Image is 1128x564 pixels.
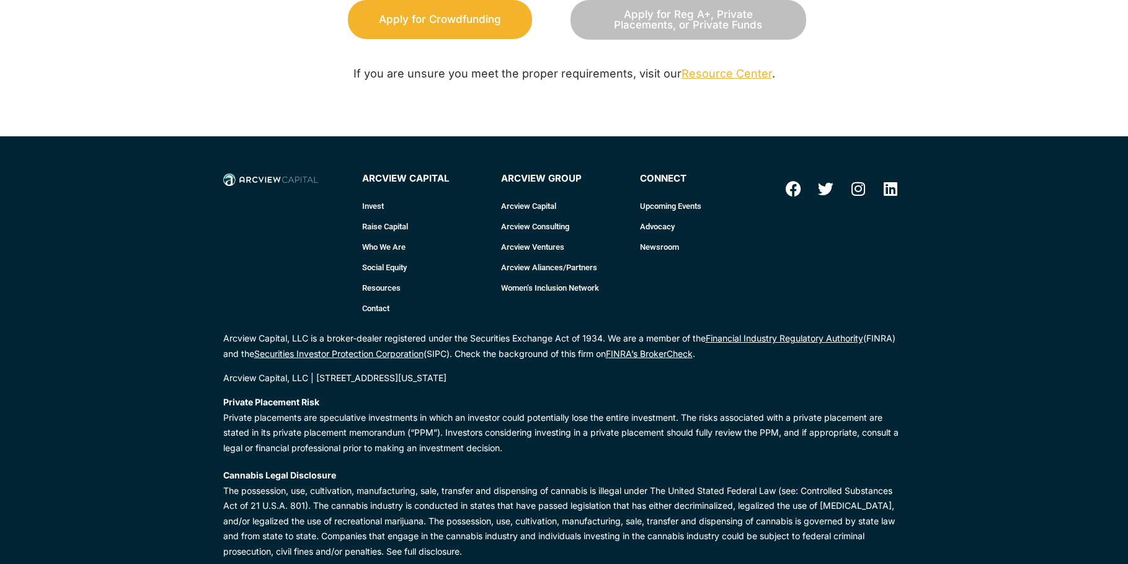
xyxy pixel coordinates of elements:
a: Arcview Aliances/Partners [501,257,628,278]
a: Invest [362,196,489,216]
a: Arcview Consulting [501,216,628,237]
p: The possession, use, cultivation, manufacturing, sale, transfer and dispensing of cannabis is ill... [223,468,905,559]
a: Upcoming Events [640,196,766,216]
a: FINRA’s BrokerCheck [606,348,693,359]
h4: connect [640,174,766,184]
a: Raise Capital [362,216,489,237]
a: Securities Investor Protection Corporation [254,348,424,359]
a: Arcview Ventures [501,237,628,257]
a: Social Equity [362,257,489,278]
a: Newsroom [640,237,766,257]
a: Women’s Inclusion Network [501,278,628,298]
strong: Private Placement Risk [223,397,319,407]
a: Resource Center [682,67,772,80]
p: Arcview Capital, LLC is a broker-dealer registered under the Securities Exchange Act of 1934. We ... [223,331,905,361]
h4: Arcview Group [501,174,628,184]
a: Arcview Capital [501,196,628,216]
span: Apply for Crowdfunding [379,14,501,25]
div: If you are unsure you meet the proper requirements, visit our . [322,64,806,84]
a: Financial Industry Regulatory Authority [706,333,863,343]
a: Advocacy [640,216,766,237]
a: Contact [362,298,489,319]
h4: Arcview Capital [362,174,489,184]
a: Who We Are [362,237,489,257]
a: Resources [362,278,489,298]
span: Apply for Reg A+, Private Placements, or Private Funds [602,9,775,30]
div: Arcview Capital, LLC | [STREET_ADDRESS][US_STATE] [223,374,905,382]
p: Private placements are speculative investments in which an investor could potentially lose the en... [223,395,905,456]
strong: Cannabis Legal Disclosure [223,470,336,480]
